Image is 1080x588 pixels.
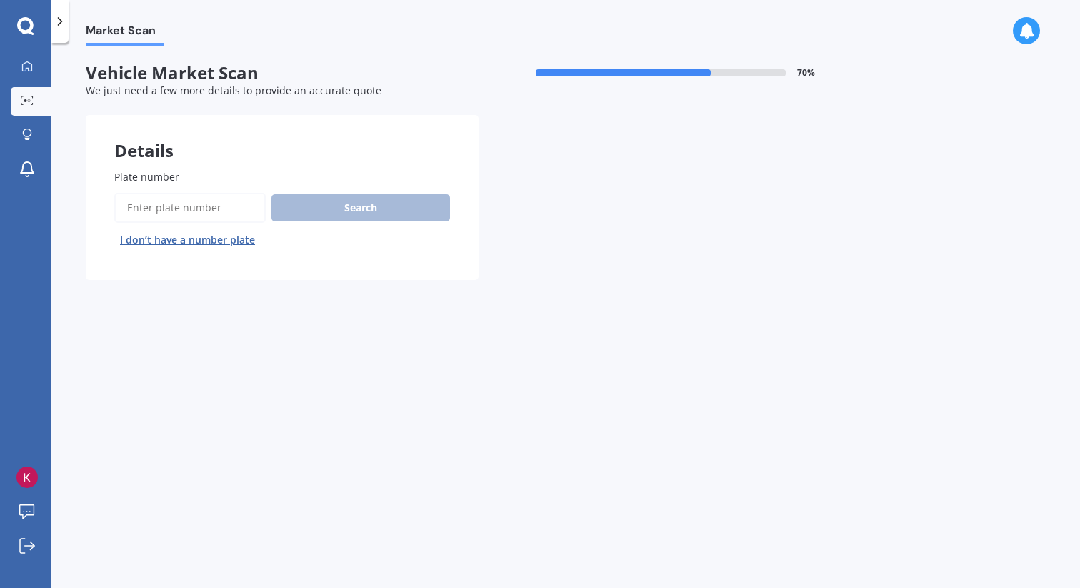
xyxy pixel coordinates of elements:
[86,115,479,158] div: Details
[16,467,38,488] img: ACg8ocLVXg4fHZ1KUQ6Xv2yTq0tGaHW3jYPAuzGzIZF-9xjiWd9KTg=s96-c
[797,68,815,78] span: 70 %
[114,229,261,251] button: I don’t have a number plate
[86,63,479,84] span: Vehicle Market Scan
[114,193,266,223] input: Enter plate number
[86,24,164,43] span: Market Scan
[114,170,179,184] span: Plate number
[86,84,381,97] span: We just need a few more details to provide an accurate quote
